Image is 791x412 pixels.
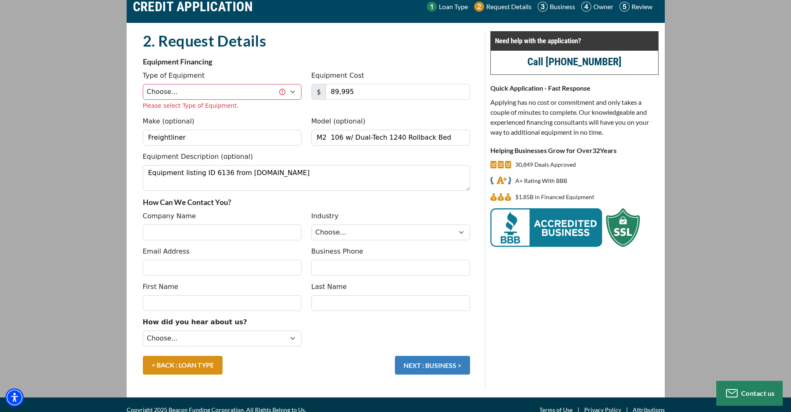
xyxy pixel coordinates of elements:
label: How did you hear about us? [143,317,247,327]
img: Step 4 [581,2,591,12]
p: 30,849 Deals Approved [515,160,576,170]
p: Loan Type [439,2,468,12]
p: Request Details [486,2,531,12]
div: Accessibility Menu [5,388,24,407]
label: Equipment Cost [311,71,365,81]
p: Quick Application - Fast Response [490,83,659,93]
label: Industry [311,211,339,221]
iframe: reCAPTCHA [311,317,438,350]
p: A+ Rating With BBB [515,176,567,186]
span: 32 [593,146,600,154]
label: Model (optional) [311,116,365,126]
p: Owner [593,2,613,12]
a: < BACK : LOAN TYPE [143,356,223,375]
img: Step 1 [427,2,437,12]
label: First Name [143,282,179,292]
p: How Can We Contact You? [143,197,470,207]
span: $ [311,84,326,100]
h2: 2. Request Details [143,31,470,50]
p: Business [550,2,575,12]
a: call (847) 897-2499 [527,56,622,68]
label: Make (optional) [143,116,195,126]
p: Helping Businesses Grow for Over Years [490,146,659,155]
label: Equipment Description (optional) [143,152,253,162]
label: Company Name [143,211,196,221]
label: Business Phone [311,247,363,257]
button: Contact us [716,381,783,406]
p: Equipment Financing [143,57,470,67]
label: Last Name [311,282,347,292]
img: BBB Acredited Business and SSL Protection [490,208,640,247]
button: NEXT : BUSINESS > [395,356,470,375]
p: $1,850,884,977 in Financed Equipment [515,192,594,202]
span: Contact us [741,389,775,397]
label: Email Address [143,247,190,257]
p: Review [632,2,652,12]
img: Step 2 [474,2,484,12]
label: Type of Equipment [143,71,205,81]
img: Step 3 [538,2,548,12]
div: Please select Type of Equipment. [143,101,301,110]
img: Step 5 [620,2,629,12]
p: Need help with the application? [495,36,654,46]
p: Applying has no cost or commitment and only takes a couple of minutes to complete. Our knowledgea... [490,97,659,137]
